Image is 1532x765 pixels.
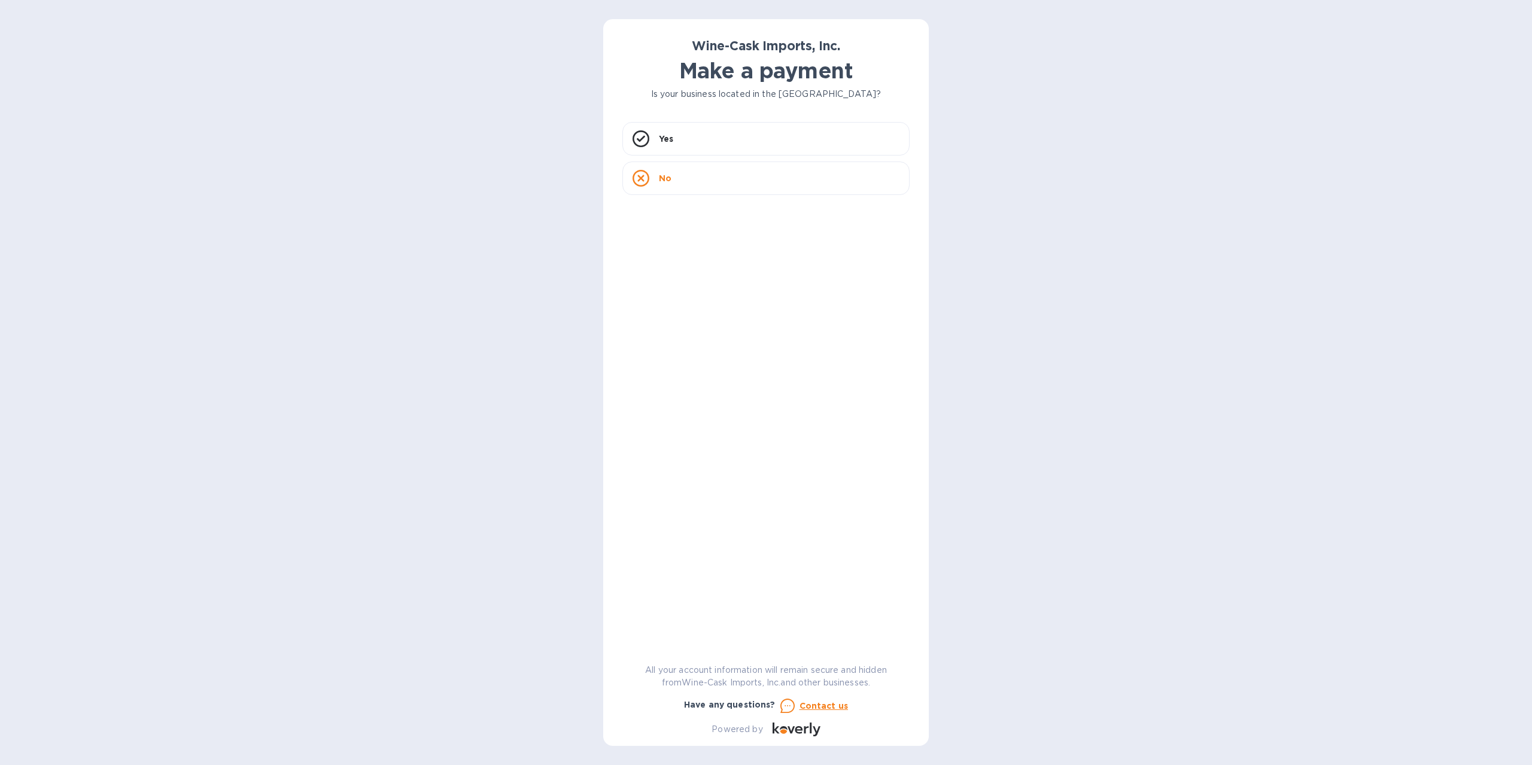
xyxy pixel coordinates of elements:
[659,172,671,184] p: No
[622,88,910,100] p: Is your business located in the [GEOGRAPHIC_DATA]?
[622,58,910,83] h1: Make a payment
[684,700,776,709] b: Have any questions?
[800,701,849,711] u: Contact us
[712,723,762,736] p: Powered by
[692,38,840,53] b: Wine-Cask Imports, Inc.
[622,664,910,689] p: All your account information will remain secure and hidden from Wine-Cask Imports, Inc. and other...
[659,133,673,145] p: Yes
